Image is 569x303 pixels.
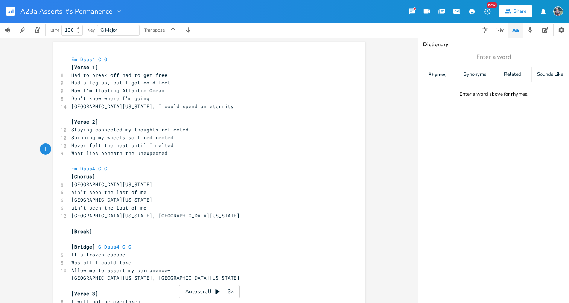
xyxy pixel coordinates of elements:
span: Spinning my wheels so I redirected [71,134,173,141]
span: Dsus4 [80,56,95,63]
span: C [128,243,131,250]
span: Had a leg up, but I got cold feet [71,79,170,86]
span: If a frozen escape [71,251,125,258]
div: New [487,2,497,8]
div: 3x [224,285,237,298]
span: [Verse 2] [71,118,98,125]
span: [GEOGRAPHIC_DATA][US_STATE] [71,181,152,188]
span: What lies beneath the unexpected [71,150,167,157]
div: Related [494,67,531,82]
span: Was all I could take [71,259,131,266]
span: [GEOGRAPHIC_DATA][US_STATE], [GEOGRAPHIC_DATA][US_STATE] [71,212,240,219]
div: Key [87,28,95,32]
div: Autoscroll [179,285,240,298]
span: ain't seen the last of me [71,204,146,211]
span: G [98,243,101,250]
div: Share [514,8,526,15]
div: Enter a word above for rhymes. [459,91,528,98]
span: Dsus4 [80,165,95,172]
span: Em [71,56,77,63]
div: BPM [50,28,59,32]
div: Dictionary [423,42,564,47]
span: [Verse 1] [71,64,98,71]
span: Now I'm floating Atlantic Ocean [71,87,164,94]
span: [Break] [71,228,92,235]
div: Sounds Like [532,67,569,82]
span: Had to break off had to get free [71,72,167,78]
span: Dsus4 [104,243,119,250]
div: Rhymes [418,67,456,82]
span: [GEOGRAPHIC_DATA][US_STATE], I could spend an eternity [71,103,234,110]
span: G [104,56,107,63]
button: Share [499,5,532,17]
span: Staying connected my thoughts reflected [71,126,189,133]
img: Jason McVay [553,6,563,16]
button: New [479,5,494,18]
span: C [98,56,101,63]
div: Synonyms [456,67,493,82]
span: Em [71,165,77,172]
span: Never felt the heat until I melted [71,142,173,149]
span: [GEOGRAPHIC_DATA][US_STATE] [71,196,152,203]
span: C [98,165,101,172]
span: ain't seen the last of me [71,189,146,196]
div: Transpose [144,28,165,32]
span: [GEOGRAPHIC_DATA][US_STATE], [GEOGRAPHIC_DATA][US_STATE] [71,274,240,281]
span: C [122,243,125,250]
span: [Bridge] [71,243,95,250]
span: C [104,165,107,172]
span: Enter a word [476,53,511,62]
span: A23a Asserts it's Permanence [20,8,113,15]
span: Allow me to assert my permanence— [71,267,170,274]
span: Don't know where I'm going [71,95,149,102]
span: [Verse 3] [71,290,98,297]
span: G Major [100,27,117,33]
span: [Chorus] [71,173,95,180]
